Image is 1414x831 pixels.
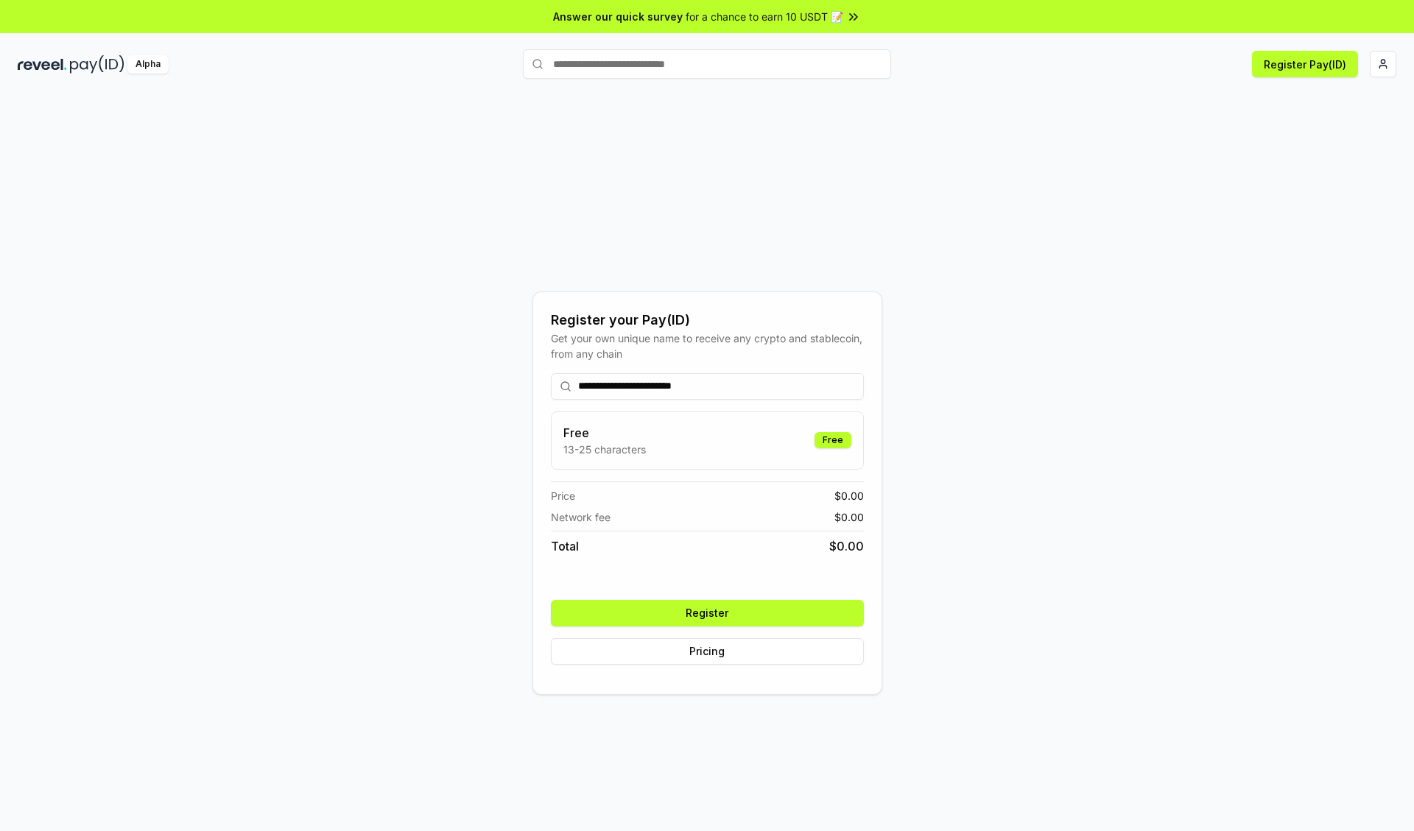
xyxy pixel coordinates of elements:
[551,600,864,626] button: Register
[834,488,864,503] span: $ 0.00
[553,9,683,24] span: Answer our quick survey
[563,442,646,457] p: 13-25 characters
[70,55,124,74] img: pay_id
[1252,51,1358,77] button: Register Pay(ID)
[686,9,843,24] span: for a chance to earn 10 USDT 📝
[815,432,851,448] div: Free
[551,310,864,330] div: Register your Pay(ID)
[551,537,579,555] span: Total
[551,330,864,361] div: Get your own unique name to receive any crypto and stablecoin, from any chain
[551,638,864,665] button: Pricing
[551,488,575,503] span: Price
[551,509,611,525] span: Network fee
[18,55,67,74] img: reveel_dark
[563,424,646,442] h3: Free
[127,55,169,74] div: Alpha
[829,537,864,555] span: $ 0.00
[834,509,864,525] span: $ 0.00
